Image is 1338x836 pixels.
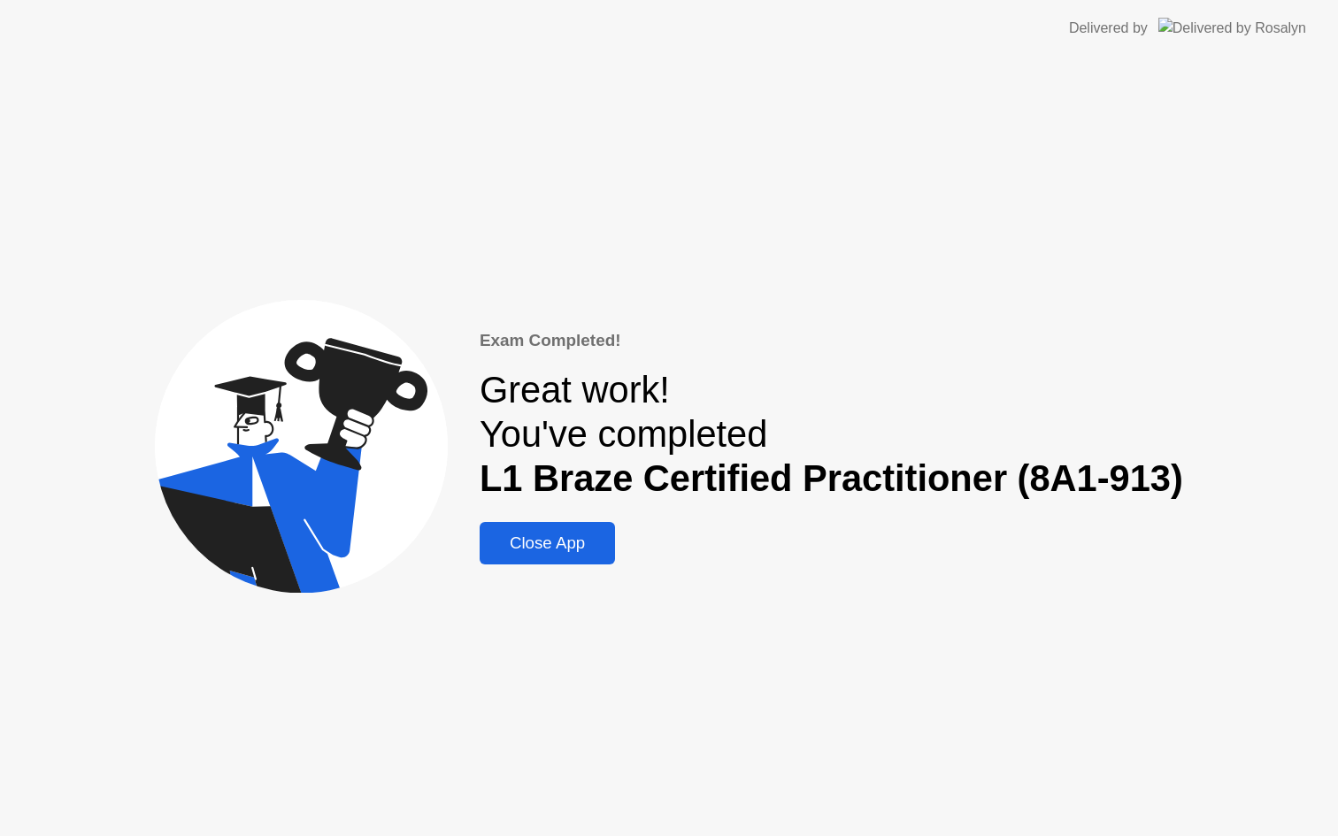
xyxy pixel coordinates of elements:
[480,328,1183,353] div: Exam Completed!
[1158,18,1306,38] img: Delivered by Rosalyn
[480,368,1183,501] div: Great work! You've completed
[485,533,610,553] div: Close App
[480,522,615,564] button: Close App
[1069,18,1148,39] div: Delivered by
[480,457,1183,499] b: L1 Braze Certified Practitioner (8A1-913)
